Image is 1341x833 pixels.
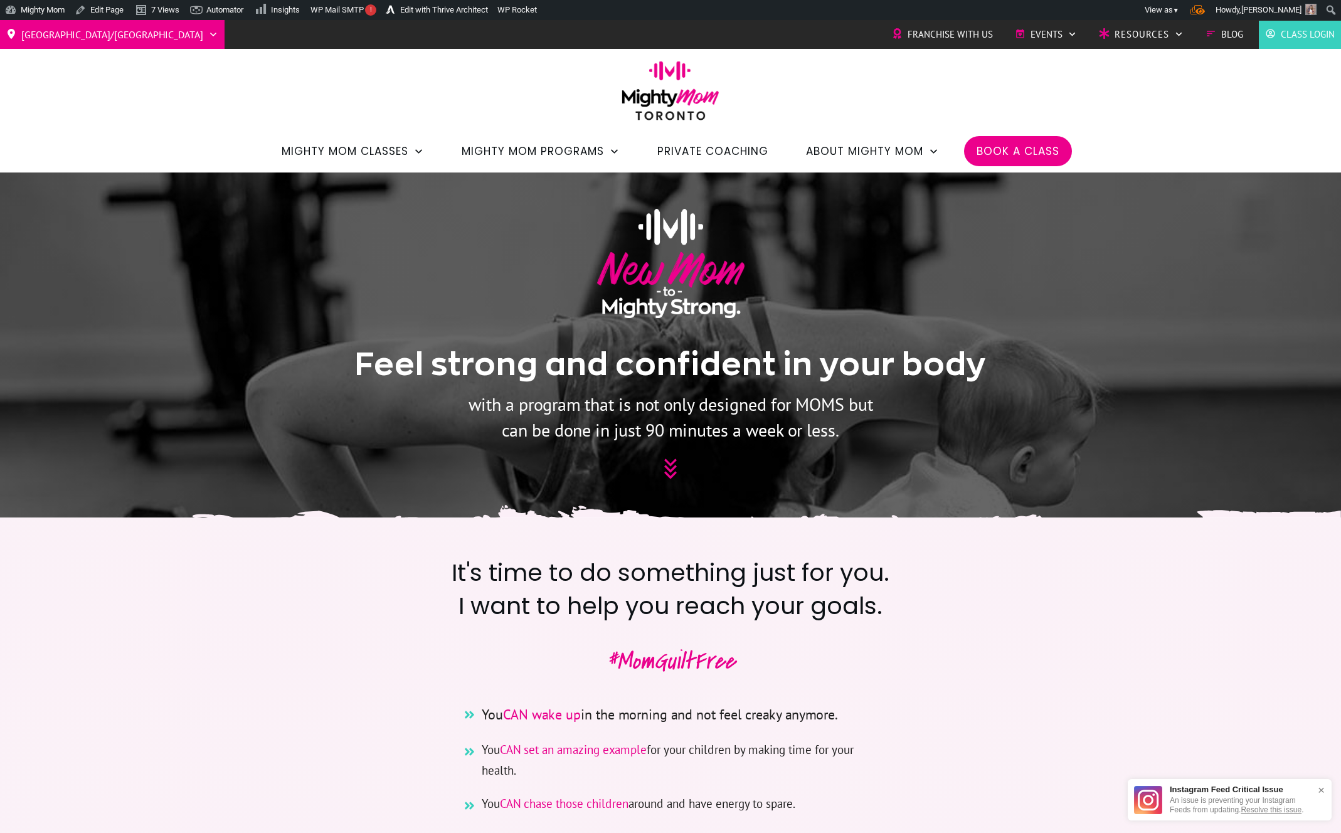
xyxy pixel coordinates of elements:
[1115,25,1169,44] span: Resources
[1134,786,1162,814] img: Instagram Feed icon
[1265,25,1335,44] a: Class Login
[1031,25,1063,44] span: Events
[1241,5,1301,14] span: [PERSON_NAME]
[806,141,939,162] a: About Mighty Mom
[462,141,620,162] a: Mighty Mom Programs
[448,556,893,637] h2: It's time to do something just for you. I want to help you reach your goals.
[597,209,745,318] img: New Mom to Mighty Strong
[1170,796,1312,814] p: An issue is preventing your Instagram Feeds from updating. .
[365,4,376,16] span: !
[282,141,408,162] span: Mighty Mom Classes
[21,24,203,45] span: [GEOGRAPHIC_DATA]/[GEOGRAPHIC_DATA]
[282,141,424,162] a: Mighty Mom Classes
[271,5,300,14] span: Insights
[806,141,923,162] span: About Mighty Mom
[657,141,768,162] a: Private Coaching
[1015,25,1077,44] a: Events
[503,706,581,723] span: CAN wake up
[500,742,647,757] span: CAN set an amazing example
[482,703,838,727] span: You in the morning and not feel creaky anymore.
[500,796,628,811] span: CAN chase those children
[6,24,218,45] a: [GEOGRAPHIC_DATA]/[GEOGRAPHIC_DATA]
[977,141,1059,162] a: Book a Class
[1206,25,1243,44] a: Blog
[1241,805,1301,814] a: Resolve this issue
[1312,778,1331,802] div: ×
[467,392,874,443] p: with a program that is not only designed for MOMS but can be done in just 90 minutes a week or less.
[355,344,986,391] h1: Feel strong and confident in your body
[1173,6,1179,14] span: ▼
[908,25,993,44] span: Franchise with Us
[1281,25,1335,44] span: Class Login
[482,740,884,782] span: You for your children by making time for your health.
[1221,25,1243,44] span: Blog
[1099,25,1184,44] a: Resources
[332,639,1009,683] p: #MomGuiltFree
[615,61,726,129] img: mightymom-logo-toronto
[482,793,795,814] span: You around and have energy to spare.
[892,25,993,44] a: Franchise with Us
[1170,785,1312,793] h3: Instagram Feed Critical Issue
[462,141,604,162] span: Mighty Mom Programs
